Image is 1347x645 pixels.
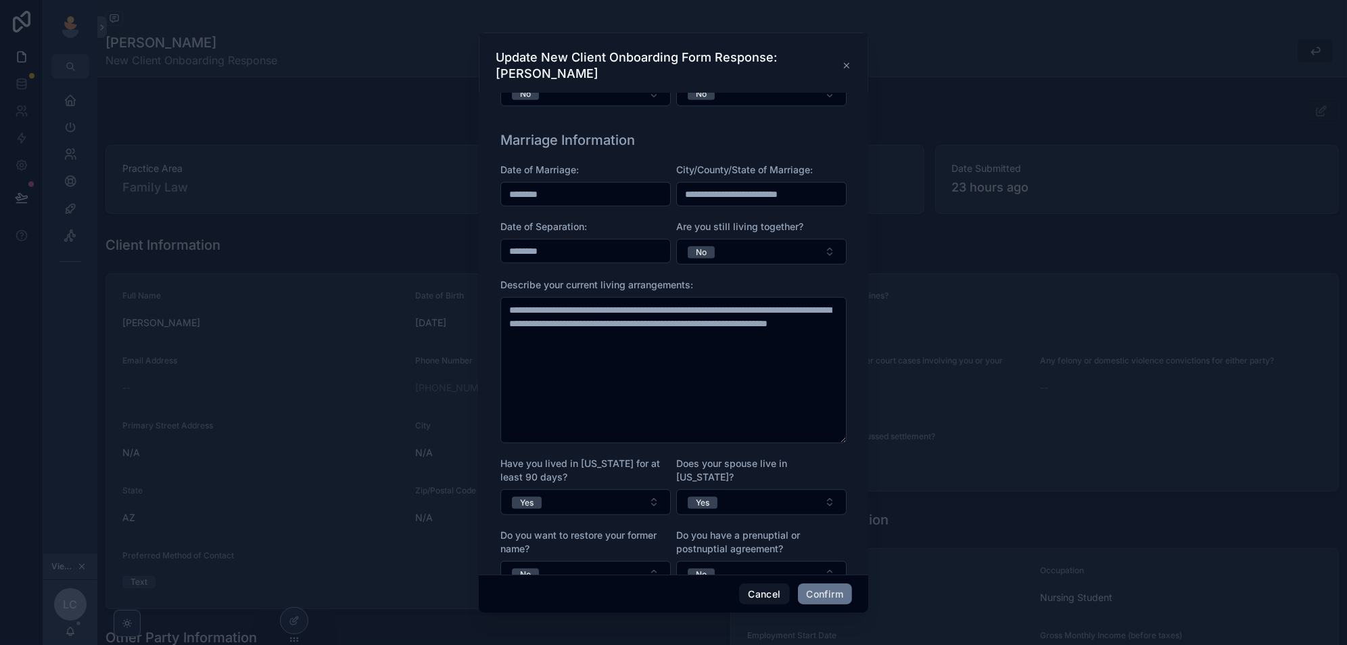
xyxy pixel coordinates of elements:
[676,529,800,554] span: Do you have a prenuptial or postnuptial agreement?
[676,489,847,515] button: Select Button
[500,81,671,106] button: Select Button
[496,49,842,82] h3: Update New Client Onboarding Form Response: [PERSON_NAME]
[696,497,709,509] div: Yes
[676,239,847,265] button: Select Button
[798,583,852,605] button: Confirm
[500,561,671,587] button: Select Button
[520,569,531,581] div: No
[676,164,813,175] span: City/County/State of Marriage:
[676,561,847,587] button: Select Button
[500,221,587,232] span: Date of Separation:
[500,529,657,554] span: Do you want to restore your former name?
[676,458,787,483] span: Does your spouse live in [US_STATE]?
[676,221,803,232] span: Are you still living together?
[500,458,660,483] span: Have you lived in [US_STATE] for at least 90 days?
[500,489,671,515] button: Select Button
[500,279,693,290] span: Describe your current living arrangements:
[676,81,847,106] button: Select Button
[696,569,707,581] div: No
[520,497,534,509] div: Yes
[696,246,707,259] div: No
[500,164,579,175] span: Date of Marriage:
[739,583,789,605] button: Cancel
[500,131,635,150] h1: Marriage Information
[520,88,531,100] div: No
[696,88,707,100] div: No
